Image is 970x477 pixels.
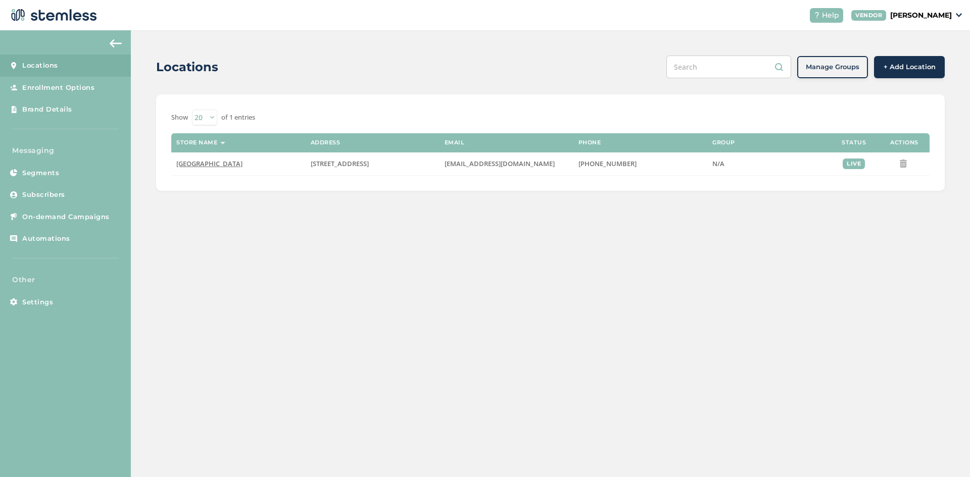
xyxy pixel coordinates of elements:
[806,62,859,72] span: Manage Groups
[176,159,243,168] span: [GEOGRAPHIC_DATA]
[171,113,188,123] label: Show
[578,159,637,168] span: [PHONE_NUMBER]
[842,139,866,146] label: Status
[578,139,601,146] label: Phone
[919,429,970,477] iframe: Chat Widget
[8,5,97,25] img: logo-dark-0685b13c.svg
[22,234,70,244] span: Automations
[884,62,936,72] span: + Add Location
[797,56,868,78] button: Manage Groups
[666,56,791,78] input: Search
[110,39,122,47] img: icon-arrow-back-accent-c549486e.svg
[445,160,568,168] label: canaharborofficial@gmail.com
[851,10,886,21] div: VENDOR
[445,159,555,168] span: [EMAIL_ADDRESS][DOMAIN_NAME]
[22,61,58,71] span: Locations
[22,212,110,222] span: On-demand Campaigns
[311,139,341,146] label: Address
[156,58,218,76] h2: Locations
[311,159,369,168] span: [STREET_ADDRESS]
[22,168,59,178] span: Segments
[890,10,952,21] p: [PERSON_NAME]
[956,13,962,17] img: icon_down-arrow-small-66adaf34.svg
[221,113,255,123] label: of 1 entries
[874,56,945,78] button: + Add Location
[22,104,72,115] span: Brand Details
[22,190,65,200] span: Subscribers
[822,10,839,21] span: Help
[176,139,217,146] label: Store name
[176,160,300,168] label: Cana Harbor
[712,139,735,146] label: Group
[445,139,465,146] label: Email
[220,142,225,144] img: icon-sort-1e1d7615.svg
[22,83,94,93] span: Enrollment Options
[578,160,702,168] label: (424) 250-9293
[712,160,823,168] label: N/A
[843,158,865,169] div: live
[311,160,434,168] label: 1227 West 253rd Street
[22,297,53,307] span: Settings
[814,12,820,18] img: icon-help-white-03924b79.svg
[879,133,930,152] th: Actions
